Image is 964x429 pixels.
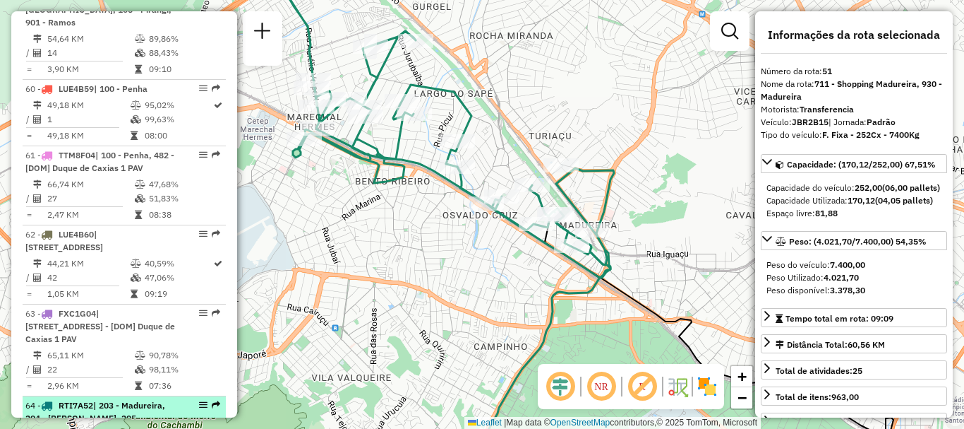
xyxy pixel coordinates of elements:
strong: 7.400,00 [830,259,865,270]
i: % de utilização da cubagem [131,115,141,124]
td: / [25,112,32,127]
i: % de utilização da cubagem [131,274,141,282]
a: Total de itens:963,00 [761,387,947,406]
div: Tipo do veículo: [761,129,947,141]
td: = [25,287,32,301]
i: % de utilização do peso [135,180,145,189]
span: − [737,389,747,406]
strong: (04,05 pallets) [875,195,933,206]
strong: 963,00 [831,392,859,402]
td: 65,11 KM [47,348,134,363]
i: Distância Total [33,259,42,268]
img: Fluxo de ruas [666,375,689,398]
td: / [25,192,32,206]
span: TTM8F04 [59,150,95,160]
a: Leaflet [468,418,502,428]
span: Exibir rótulo [625,370,659,404]
span: 63 - [25,308,175,344]
strong: (06,00 pallets) [882,182,940,193]
i: Tempo total em rota [131,290,138,298]
a: Peso: (4.021,70/7.400,00) 54,35% [761,231,947,250]
a: Zoom in [731,366,752,387]
i: Distância Total [33,35,42,43]
td: 54,64 KM [47,32,134,46]
i: Total de Atividades [33,365,42,374]
div: Capacidade do veículo: [766,182,941,194]
span: LUE4B60 [59,229,94,240]
span: Peso: (4.021,70/7.400,00) 54,35% [789,236,927,247]
div: Motorista: [761,103,947,116]
span: 62 - [25,229,103,252]
td: 27 [47,192,134,206]
span: | 100 - Penha, 482 - [DOM] Duque de Caxias 1 PAV [25,150,174,173]
i: % de utilização da cubagem [135,194,145,203]
td: / [25,46,32,60]
strong: Transferencia [800,104,854,114]
div: Map data © contributors,© 2025 TomTom, Microsoft [464,417,761,429]
div: Peso Utilizado: [766,271,941,284]
i: Rota otimizada [214,101,222,110]
div: Capacidade Utilizada: [766,194,941,207]
td: 3,90 KM [47,62,134,76]
div: Número da rota: [761,65,947,78]
td: 88,43% [148,46,219,60]
a: Capacidade: (170,12/252,00) 67,51% [761,154,947,173]
strong: Padrão [867,117,896,127]
div: Peso disponível: [766,284,941,297]
span: RTI7A52 [59,400,93,411]
i: % de utilização da cubagem [135,365,145,374]
strong: 252,00 [855,182,882,193]
td: = [25,208,32,222]
em: Rota exportada [212,230,220,238]
span: | [STREET_ADDRESS] [25,229,103,252]
td: 47,06% [144,271,212,285]
img: Exibir/Ocultar setores [696,375,718,398]
td: 51,83% [148,192,219,206]
i: % de utilização do peso [131,101,141,110]
strong: 51 [822,66,832,76]
span: Capacidade: (170,12/252,00) 67,51% [787,159,936,170]
i: Total de Atividades [33,115,42,124]
strong: 170,12 [848,195,875,206]
td: 14 [47,46,134,60]
span: 60,56 KM [848,339,885,350]
em: Rota exportada [212,309,220,317]
td: 98,11% [148,363,219,377]
span: Total de atividades: [776,365,862,376]
span: | Jornada: [829,117,896,127]
td: 09:10 [148,62,219,76]
em: Opções [199,309,207,317]
strong: JBR2B15 [792,117,829,127]
i: Total de Atividades [33,49,42,57]
i: Total de Atividades [33,194,42,203]
span: LUE4B59 [59,83,94,94]
i: % de utilização do peso [135,35,145,43]
td: 1,05 KM [47,287,130,301]
td: / [25,271,32,285]
span: Ocultar deslocamento [543,370,577,404]
i: % de utilização da cubagem [135,49,145,57]
span: Peso do veículo: [766,259,865,270]
a: Total de atividades:25 [761,360,947,380]
a: Distância Total:60,56 KM [761,334,947,353]
a: OpenStreetMap [550,418,610,428]
em: Opções [199,401,207,409]
td: = [25,129,32,143]
strong: 25 [852,365,862,376]
em: Opções [199,151,207,159]
td: 08:00 [144,129,212,143]
i: Tempo total em rota [135,65,142,74]
div: Peso: (4.021,70/7.400,00) 54,35% [761,253,947,302]
td: 09:19 [144,287,212,301]
span: | [STREET_ADDRESS] - [DOM] Duque de Caxias 1 PAV [25,308,175,344]
td: 2,47 KM [47,208,134,222]
td: 07:36 [148,379,219,393]
i: Total de Atividades [33,274,42,282]
span: + [737,368,747,385]
em: Rota exportada [212,84,220,93]
i: Distância Total [33,180,42,189]
a: Exibir filtros [716,17,744,45]
a: Zoom out [731,387,752,409]
td: 47,68% [148,177,219,192]
i: % de utilização do peso [135,351,145,360]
